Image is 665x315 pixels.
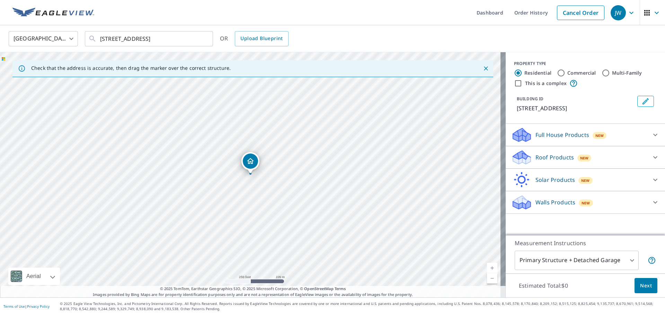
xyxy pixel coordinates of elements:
a: Current Level 17, Zoom Out [487,273,497,284]
button: Edit building 1 [637,96,654,107]
span: New [581,178,590,183]
p: Estimated Total: $0 [513,278,574,293]
button: Next [635,278,657,294]
p: © 2025 Eagle View Technologies, Inc. and Pictometry International Corp. All Rights Reserved. Repo... [60,301,662,312]
span: © 2025 TomTom, Earthstar Geographics SIO, © 2025 Microsoft Corporation, © [160,286,346,292]
input: Search by address or latitude-longitude [100,29,199,48]
a: Current Level 17, Zoom In [487,263,497,273]
p: | [3,304,50,308]
div: Solar ProductsNew [511,172,659,188]
p: Check that the address is accurate, then drag the marker over the correct structure. [31,65,231,71]
span: New [582,200,590,206]
label: Commercial [567,70,596,76]
span: Next [640,281,652,290]
p: BUILDING ID [517,96,543,102]
span: New [580,155,589,161]
div: Roof ProductsNew [511,149,659,166]
p: [STREET_ADDRESS] [517,104,635,112]
label: Residential [524,70,551,76]
span: New [595,133,604,138]
p: Roof Products [535,153,574,161]
button: Close [481,64,490,73]
p: Walls Products [535,198,575,206]
a: Privacy Policy [27,304,50,309]
span: Upload Blueprint [240,34,283,43]
div: Full House ProductsNew [511,127,659,143]
p: Measurement Instructions [515,239,656,247]
a: OpenStreetMap [304,286,333,291]
a: Cancel Order [557,6,604,20]
div: PROPERTY TYPE [514,61,657,67]
label: Multi-Family [612,70,642,76]
p: Full House Products [535,131,589,139]
p: Solar Products [535,176,575,184]
div: Aerial [24,268,43,285]
div: OR [220,31,289,46]
div: Walls ProductsNew [511,194,659,211]
a: Upload Blueprint [235,31,288,46]
div: JW [611,5,626,20]
div: Dropped pin, building 1, Residential property, 3703 Molho Forest Ct Richmond, TX 77407 [241,152,259,174]
img: EV Logo [12,8,94,18]
a: Terms of Use [3,304,25,309]
div: Primary Structure + Detached Garage [515,251,639,270]
a: Terms [335,286,346,291]
div: Aerial [8,268,60,285]
div: [GEOGRAPHIC_DATA] [9,29,78,48]
label: This is a complex [525,80,567,87]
